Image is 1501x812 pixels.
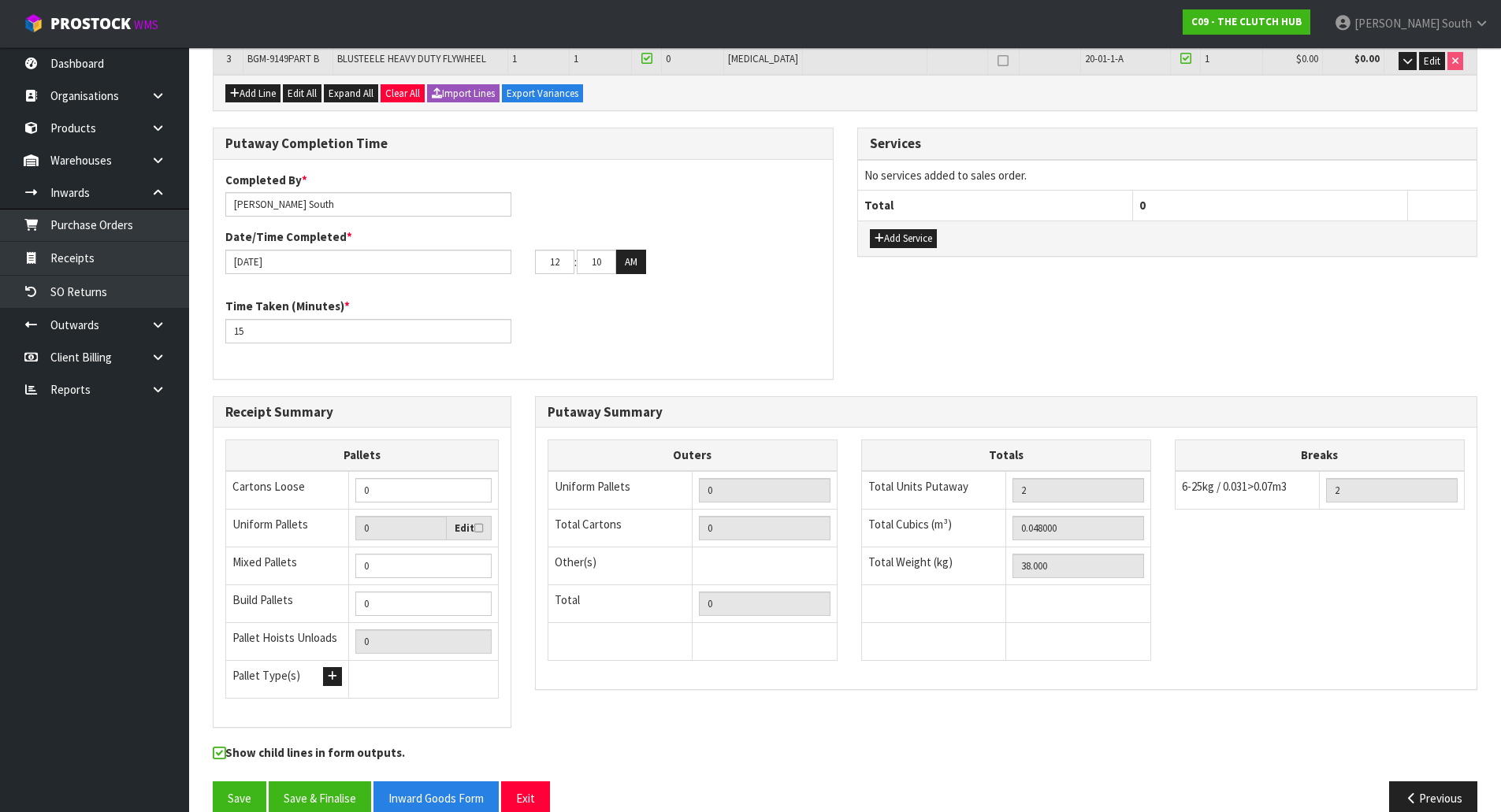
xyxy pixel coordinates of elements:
label: Edit [455,521,483,536]
input: Manual [355,478,492,502]
button: Expand All [324,84,378,103]
label: Date/Time Completed [225,228,352,245]
th: Pallets [226,440,499,471]
input: TOTAL PACKS [699,591,830,616]
button: Add Service [870,229,937,248]
h3: Putaway Summary [548,405,1465,420]
span: 1 [1205,52,1209,65]
button: Edit [1419,52,1445,71]
button: AM [616,250,646,275]
h3: Services [870,136,1466,151]
button: Clear All [381,84,425,103]
input: Date/Time completed [225,250,511,274]
input: Manual [355,554,492,578]
span: [MEDICAL_DATA] [728,52,798,65]
input: UNIFORM P LINES [699,478,830,502]
span: 1 [574,52,578,65]
label: Show child lines in form outputs. [213,744,405,765]
th: Breaks [1175,440,1464,471]
td: Cartons Loose [226,471,349,510]
span: BGM-9149PART B [247,52,319,65]
td: Total Weight (kg) [861,547,1006,584]
h3: Putaway Completion Time [225,136,821,151]
img: cube-alt.png [24,13,43,33]
td: Other(s) [548,547,693,584]
th: Total [858,191,1133,221]
td: No services added to sales order. [858,160,1477,190]
input: OUTERS TOTAL = CTN [699,516,830,540]
td: Uniform Pallets [226,509,349,547]
span: ProStock [50,13,131,34]
span: [PERSON_NAME] [1354,16,1440,31]
td: Mixed Pallets [226,547,349,585]
input: UNIFORM P + MIXED P + BUILD P [355,629,492,654]
small: WMS [134,17,158,32]
span: 20-01-1-A [1085,52,1124,65]
td: Total Cubics (m³) [861,509,1006,547]
td: Total Cartons [548,509,693,547]
span: $0.00 [1296,52,1318,65]
span: 0 [1139,198,1146,213]
span: Expand All [329,87,373,100]
strong: C09 - THE CLUTCH HUB [1191,15,1302,28]
h3: Receipt Summary [225,405,499,420]
input: MM [577,250,616,274]
a: C09 - THE CLUTCH HUB [1183,9,1310,35]
span: 6-25kg / 0.031>0.07m3 [1182,479,1287,494]
th: Outers [548,440,837,471]
span: Edit [1424,54,1440,68]
td: Total [548,584,693,622]
span: 0 [666,52,671,65]
label: Time Taken (Minutes) [225,298,350,314]
input: Manual [355,591,492,616]
button: Import Lines [427,84,500,103]
input: HH [535,250,574,274]
label: Completed By [225,172,307,188]
span: BLUSTEELE HEAVY DUTY FLYWHEEL [337,52,486,65]
td: Build Pallets [226,585,349,623]
td: : [574,250,577,275]
span: 3 [226,52,231,65]
button: Add Line [225,84,281,103]
strong: $0.00 [1354,52,1380,65]
td: Total Units Putaway [861,471,1006,510]
td: Uniform Pallets [548,471,693,510]
button: Edit All [283,84,321,103]
td: Pallet Hoists Unloads [226,623,349,661]
input: Uniform Pallets [355,516,447,540]
span: South [1442,16,1472,31]
input: Time Taken [225,319,511,343]
th: Totals [861,440,1150,471]
span: 1 [512,52,517,65]
td: Pallet Type(s) [226,661,349,699]
button: Export Variances [502,84,583,103]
